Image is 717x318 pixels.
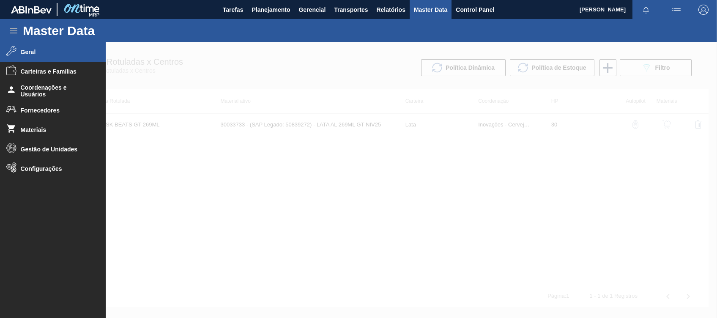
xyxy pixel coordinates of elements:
[414,5,447,15] span: Master Data
[671,5,681,15] img: userActions
[21,165,90,172] span: Configurações
[223,5,244,15] span: Tarefas
[23,26,173,36] h1: Master Data
[21,68,90,75] span: Carteiras e Famílias
[21,107,90,114] span: Fornecedores
[21,146,90,153] span: Gestão de Unidades
[21,126,90,133] span: Materiais
[21,84,90,98] span: Coordenações e Usuários
[456,5,494,15] span: Control Panel
[632,4,660,16] button: Notificações
[698,5,709,15] img: Logout
[21,49,90,55] span: Geral
[376,5,405,15] span: Relatórios
[334,5,368,15] span: Transportes
[11,6,52,14] img: TNhmsLtSVTkK8tSr43FrP2fwEKptu5GPRR3wAAAABJRU5ErkJggg==
[252,5,290,15] span: Planejamento
[298,5,326,15] span: Gerencial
